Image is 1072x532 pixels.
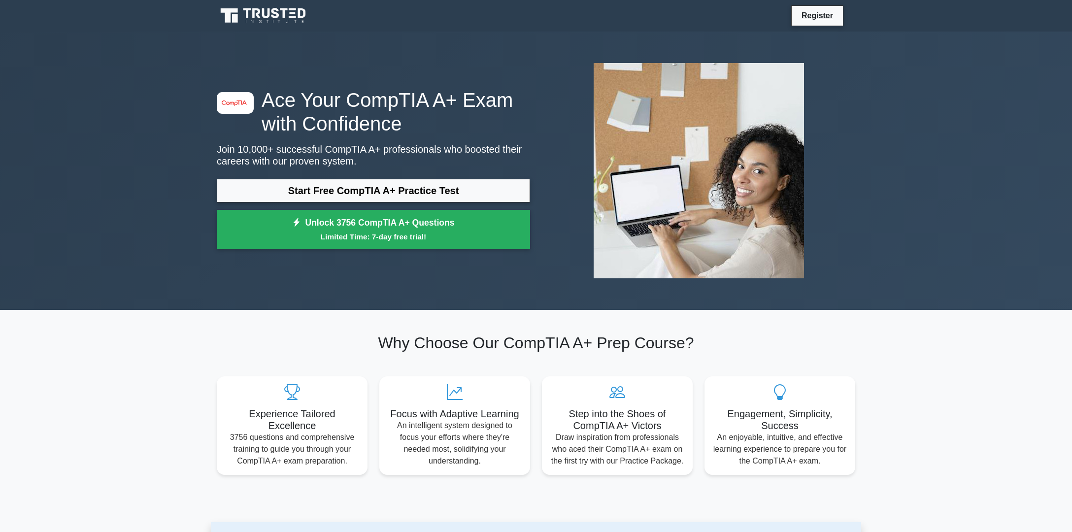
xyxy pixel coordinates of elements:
small: Limited Time: 7-day free trial! [229,231,518,242]
h2: Why Choose Our CompTIA A+ Prep Course? [217,333,855,352]
h5: Step into the Shoes of CompTIA A+ Victors [550,408,685,432]
h1: Ace Your CompTIA A+ Exam with Confidence [217,88,530,135]
a: Register [796,9,839,22]
h5: Engagement, Simplicity, Success [712,408,847,432]
p: 3756 questions and comprehensive training to guide you through your CompTIA A+ exam preparation. [225,432,360,467]
p: Draw inspiration from professionals who aced their CompTIA A+ exam on the first try with our Prac... [550,432,685,467]
p: An enjoyable, intuitive, and effective learning experience to prepare you for the CompTIA A+ exam. [712,432,847,467]
a: Unlock 3756 CompTIA A+ QuestionsLimited Time: 7-day free trial! [217,210,530,249]
h5: Focus with Adaptive Learning [387,408,522,420]
a: Start Free CompTIA A+ Practice Test [217,179,530,202]
p: An intelligent system designed to focus your efforts where they're needed most, solidifying your ... [387,420,522,467]
p: Join 10,000+ successful CompTIA A+ professionals who boosted their careers with our proven system. [217,143,530,167]
h5: Experience Tailored Excellence [225,408,360,432]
